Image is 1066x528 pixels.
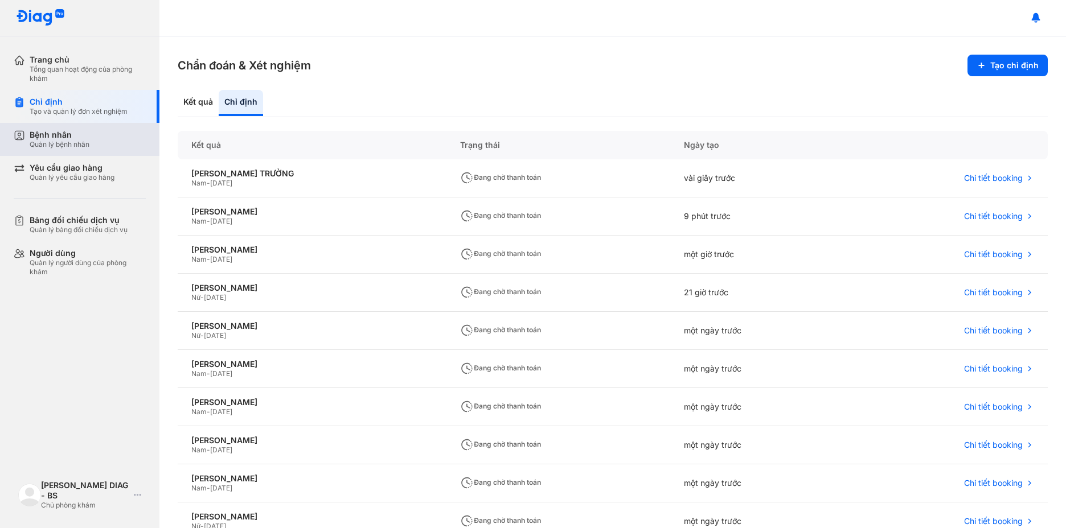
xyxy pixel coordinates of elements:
span: Chi tiết booking [964,440,1023,450]
span: [DATE] [210,179,232,187]
span: - [207,255,210,263]
div: vài giây trước [670,159,846,197]
span: - [207,407,210,416]
span: Đang chờ thanh toán [460,478,541,486]
div: Yêu cầu giao hàng [30,163,114,173]
div: 21 giờ trước [670,274,846,312]
div: Người dùng [30,248,146,258]
span: Đang chờ thanh toán [460,211,541,220]
div: [PERSON_NAME] [191,473,433,484]
span: Nam [191,217,207,225]
span: Nam [191,407,207,416]
span: [DATE] [210,445,232,454]
div: Quản lý bệnh nhân [30,140,89,149]
span: [DATE] [210,484,232,492]
div: [PERSON_NAME] [191,435,433,445]
h3: Chẩn đoán & Xét nghiệm [178,57,311,73]
span: Nữ [191,331,200,340]
div: một giờ trước [670,236,846,274]
div: Quản lý người dùng của phòng khám [30,258,146,277]
div: một ngày trước [670,388,846,426]
span: Nam [191,179,207,187]
span: Đang chờ thanh toán [460,287,541,296]
div: 9 phút trước [670,197,846,236]
span: [DATE] [210,255,232,263]
div: Quản lý bảng đối chiếu dịch vụ [30,225,128,234]
div: Chủ phòng khám [41,501,129,510]
div: Bệnh nhân [30,130,89,140]
div: Trang chủ [30,55,146,65]
div: Quản lý yêu cầu giao hàng [30,173,114,182]
span: Nữ [191,293,200,302]
span: Đang chờ thanh toán [460,173,541,181]
span: Đang chờ thanh toán [460,440,541,448]
div: Kết quả [178,90,219,116]
span: [DATE] [210,369,232,378]
span: Nam [191,369,207,378]
button: Tạo chỉ định [967,55,1048,76]
span: Nam [191,445,207,454]
span: [DATE] [210,407,232,416]
span: - [200,293,204,302]
span: [DATE] [204,331,226,340]
span: [DATE] [210,217,232,225]
span: Đang chờ thanh toán [460,325,541,334]
span: Nam [191,484,207,492]
span: - [207,217,210,225]
div: [PERSON_NAME] [191,359,433,369]
div: một ngày trước [670,312,846,350]
div: [PERSON_NAME] [191,245,433,255]
div: Kết quả [178,131,446,159]
span: Chi tiết booking [964,478,1023,488]
span: Đang chờ thanh toán [460,402,541,410]
div: [PERSON_NAME] [191,321,433,331]
div: Bảng đối chiếu dịch vụ [30,215,128,225]
div: một ngày trước [670,350,846,388]
div: một ngày trước [670,426,846,464]
span: Chi tiết booking [964,287,1023,298]
span: - [207,369,210,378]
span: Đang chờ thanh toán [460,516,541,525]
span: Chi tiết booking [964,364,1023,374]
span: - [207,445,210,454]
div: [PERSON_NAME] [191,511,433,522]
span: - [207,484,210,492]
span: Nam [191,255,207,263]
span: - [207,179,210,187]
div: Tổng quan hoạt động của phòng khám [30,65,146,83]
div: [PERSON_NAME] [191,397,433,407]
div: một ngày trước [670,464,846,502]
div: Chỉ định [219,90,263,116]
div: [PERSON_NAME] [191,207,433,217]
span: Chi tiết booking [964,516,1023,526]
div: Trạng thái [446,131,670,159]
span: [DATE] [204,293,226,302]
div: Chỉ định [30,97,128,107]
span: - [200,331,204,340]
img: logo [16,9,65,27]
span: Chi tiết booking [964,325,1023,336]
div: Tạo và quản lý đơn xét nghiệm [30,107,128,116]
div: Ngày tạo [670,131,846,159]
span: Chi tiết booking [964,402,1023,412]
div: [PERSON_NAME] DIAG - BS [41,480,129,501]
span: Đang chờ thanh toán [460,249,541,258]
span: Chi tiết booking [964,249,1023,259]
span: Đang chờ thanh toán [460,364,541,372]
span: Chi tiết booking [964,173,1023,183]
div: [PERSON_NAME] [191,283,433,293]
div: [PERSON_NAME] TRƯỜNG [191,168,433,179]
img: logo [18,484,41,506]
span: Chi tiết booking [964,211,1023,221]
